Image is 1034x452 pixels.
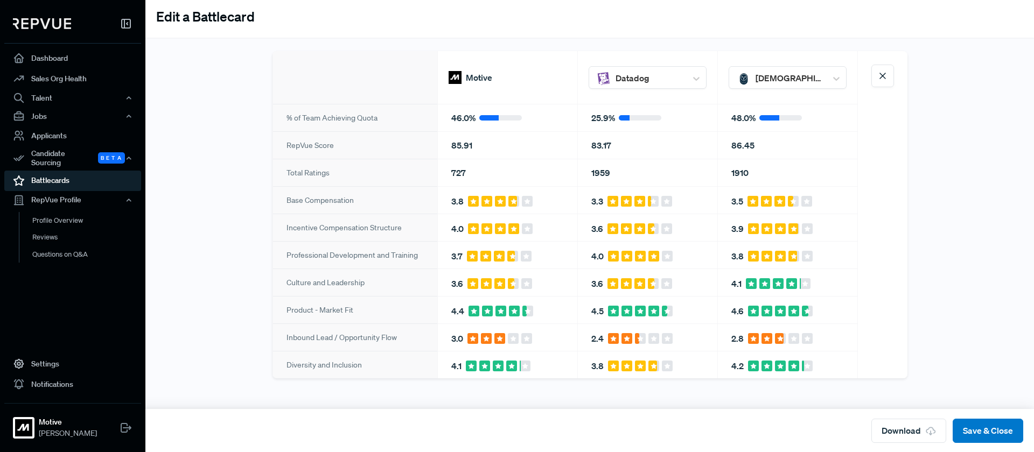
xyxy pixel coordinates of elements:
span: 4.6 [731,305,744,317]
span: 3.6 [591,277,603,290]
div: 46.0 % [438,104,577,131]
div: 86.45 [718,131,857,159]
a: Battlecards [4,171,141,191]
div: Incentive Compensation Structure [273,214,437,241]
button: RepVue Profile [4,191,141,209]
button: Candidate Sourcing Beta [4,146,141,171]
span: 3.0 [451,332,463,345]
img: Motive [449,71,462,84]
span: 4.1 [731,277,742,290]
span: 3.9 [731,222,744,235]
span: 3.8 [451,195,464,208]
span: 3.7 [451,250,463,263]
div: Professional Development and Training [273,241,437,269]
a: Notifications [4,374,141,394]
div: 48.0 % [718,104,857,131]
img: RepVue [13,18,71,29]
div: Inbound Lead / Opportunity Flow [273,323,437,351]
div: 25.9 % [578,104,717,131]
button: Talent [4,89,141,107]
span: 3.5 [731,195,743,208]
div: Candidate Sourcing [4,146,141,171]
img: Datadog [597,72,610,85]
a: Dashboard [4,48,141,68]
div: 1910 [718,159,857,186]
span: 3.8 [591,359,604,372]
a: MotiveMotive[PERSON_NAME] [4,403,141,443]
span: 4.0 [591,250,604,263]
a: Profile Overview [19,212,156,229]
span: 4.1 [451,359,462,372]
span: 3.3 [591,195,603,208]
img: Motive [15,419,32,436]
span: 3.8 [731,250,744,263]
button: Jobs [4,107,141,125]
div: Culture and Leadership [273,269,437,296]
div: Base Compensation [273,186,437,214]
a: Applicants [4,125,141,146]
div: 83.17 [578,131,717,159]
div: % of Team Achieving Quota [273,104,437,131]
span: 2.8 [731,332,744,345]
span: 4.2 [731,359,744,372]
a: Questions on Q&A [19,246,156,263]
span: 4.5 [591,305,604,317]
span: [PERSON_NAME] [39,428,97,439]
h3: Edit a Battlecard [156,8,255,24]
span: 3.6 [591,222,603,235]
div: 1959 [578,159,717,186]
a: Sales Org Health [4,68,141,89]
span: 2.4 [591,332,604,345]
span: 3.6 [451,277,463,290]
div: 727 [438,159,577,186]
div: Product - Market Fit [273,296,437,323]
div: Diversity and Inclusion [273,351,437,378]
div: Motive [438,51,577,104]
img: Samsara [737,72,750,85]
span: Beta [98,152,125,164]
span: 4.0 [451,222,464,235]
div: RepVue Score [273,131,437,159]
div: 85.91 [438,131,577,159]
div: Total Ratings [273,159,437,186]
span: 4.4 [451,305,464,317]
a: Settings [4,354,141,374]
button: Download [871,419,946,443]
a: Reviews [19,229,156,246]
strong: Motive [39,416,97,428]
button: Save & Close [953,419,1023,443]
